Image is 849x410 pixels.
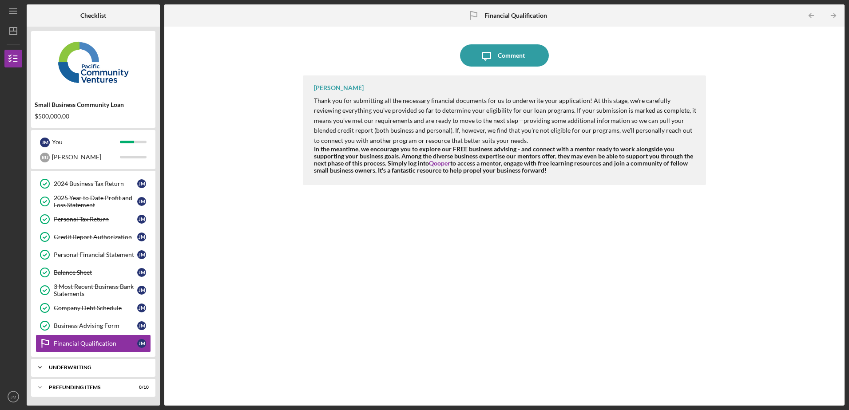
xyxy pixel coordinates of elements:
b: Financial Qualification [484,12,547,19]
a: Balance SheetJM [36,264,151,281]
a: Company Debt ScheduleJM [36,299,151,317]
button: Comment [460,44,549,67]
div: 2024 Business Tax Return [54,180,137,187]
div: Company Debt Schedule [54,304,137,311]
div: Financial Qualification [54,340,137,347]
div: Business Advising Form [54,322,137,329]
div: [PERSON_NAME] [314,84,364,91]
div: Prefunding Items [49,385,127,390]
div: You [52,134,120,150]
div: Underwriting [49,365,144,370]
div: J M [137,286,146,295]
div: J M [137,215,146,224]
div: Personal Financial Statement [54,251,137,258]
a: Financial QualificationJM [36,335,151,352]
div: [PERSON_NAME] [52,150,120,165]
div: 3 Most Recent Business Bank Statements [54,283,137,297]
img: Product logo [31,35,155,89]
b: Checklist [80,12,106,19]
p: Thank you for submitting all the necessary financial documents for us to underwrite your applicat... [314,96,697,146]
a: Personal Tax ReturnJM [36,210,151,228]
div: J M [137,339,146,348]
strong: In the meantime, we encourage you to explore our FREE business advising - and connect with a ment... [314,145,693,174]
div: Comment [498,44,525,67]
text: JM [11,394,16,399]
div: $500,000.00 [35,113,152,120]
a: Business Advising FormJM [36,317,151,335]
div: J M [137,250,146,259]
a: Credit Report AuthorizationJM [36,228,151,246]
button: JM [4,388,22,406]
a: 2025 Year to Date Profit and Loss StatementJM [36,193,151,210]
div: Credit Report Authorization [54,233,137,240]
a: 2024 Business Tax ReturnJM [36,175,151,193]
div: 0 / 10 [133,385,149,390]
div: Balance Sheet [54,269,137,276]
div: J M [137,304,146,312]
div: 2025 Year to Date Profit and Loss Statement [54,194,137,209]
div: J M [40,138,50,147]
div: J M [137,233,146,241]
div: Personal Tax Return [54,216,137,223]
div: R U [40,153,50,162]
div: J M [137,321,146,330]
a: 3 Most Recent Business Bank StatementsJM [36,281,151,299]
div: J M [137,268,146,277]
div: J M [137,197,146,206]
a: Qooper [429,159,450,167]
div: Small Business Community Loan [35,101,152,108]
div: J M [137,179,146,188]
a: Personal Financial StatementJM [36,246,151,264]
